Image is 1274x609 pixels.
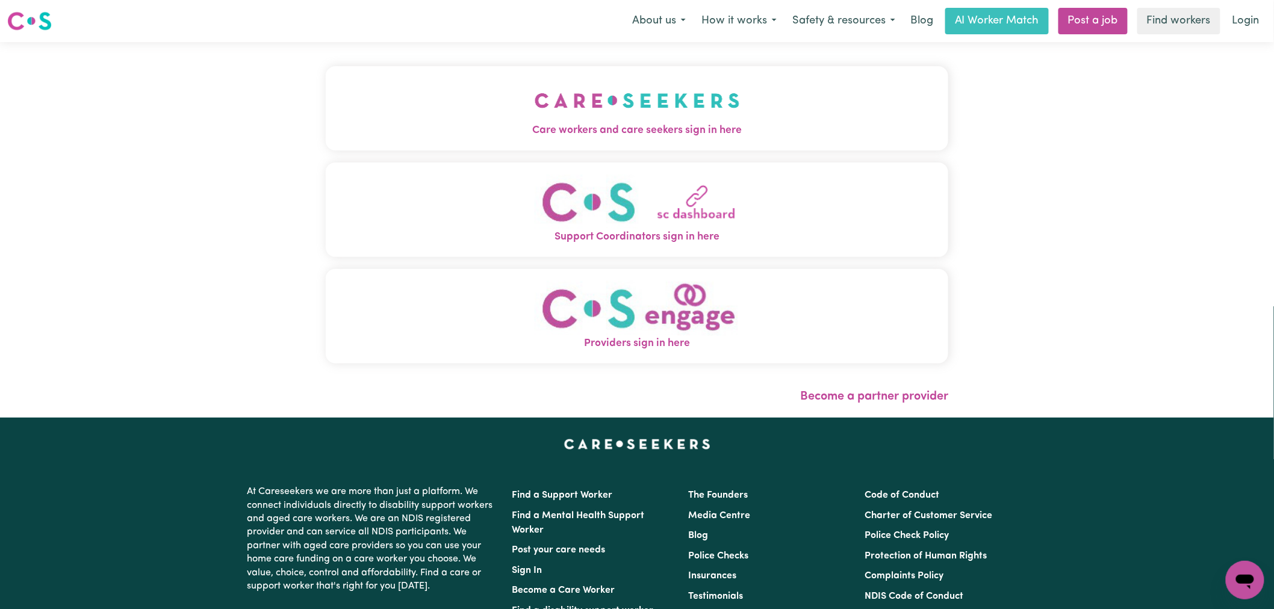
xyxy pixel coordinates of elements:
[247,480,497,598] p: At Careseekers we are more than just a platform. We connect individuals directly to disability su...
[512,511,644,535] a: Find a Mental Health Support Worker
[688,490,748,500] a: The Founders
[1137,8,1220,34] a: Find workers
[945,8,1049,34] a: AI Worker Match
[512,566,542,575] a: Sign In
[688,592,743,601] a: Testimonials
[865,531,949,540] a: Police Check Policy
[326,123,948,138] span: Care workers and care seekers sign in here
[512,490,612,500] a: Find a Support Worker
[1058,8,1128,34] a: Post a job
[865,551,987,561] a: Protection of Human Rights
[326,336,948,351] span: Providers sign in here
[7,10,52,32] img: Careseekers logo
[688,511,750,521] a: Media Centre
[624,8,694,34] button: About us
[512,586,615,595] a: Become a Care Worker
[7,7,52,35] a: Careseekers logo
[688,551,748,561] a: Police Checks
[694,8,785,34] button: How it works
[512,545,605,555] a: Post your care needs
[326,66,948,150] button: Care workers and care seekers sign in here
[688,571,736,581] a: Insurances
[865,592,964,601] a: NDIS Code of Conduct
[688,531,708,540] a: Blog
[865,571,944,581] a: Complaints Policy
[1226,561,1264,599] iframe: Button to launch messaging window
[903,8,940,34] a: Blog
[1225,8,1267,34] a: Login
[800,391,948,403] a: Become a partner provider
[326,162,948,257] button: Support Coordinators sign in here
[865,511,993,521] a: Charter of Customer Service
[785,8,903,34] button: Safety & resources
[865,490,940,500] a: Code of Conduct
[326,269,948,363] button: Providers sign in here
[326,229,948,245] span: Support Coordinators sign in here
[564,439,710,449] a: Careseekers home page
